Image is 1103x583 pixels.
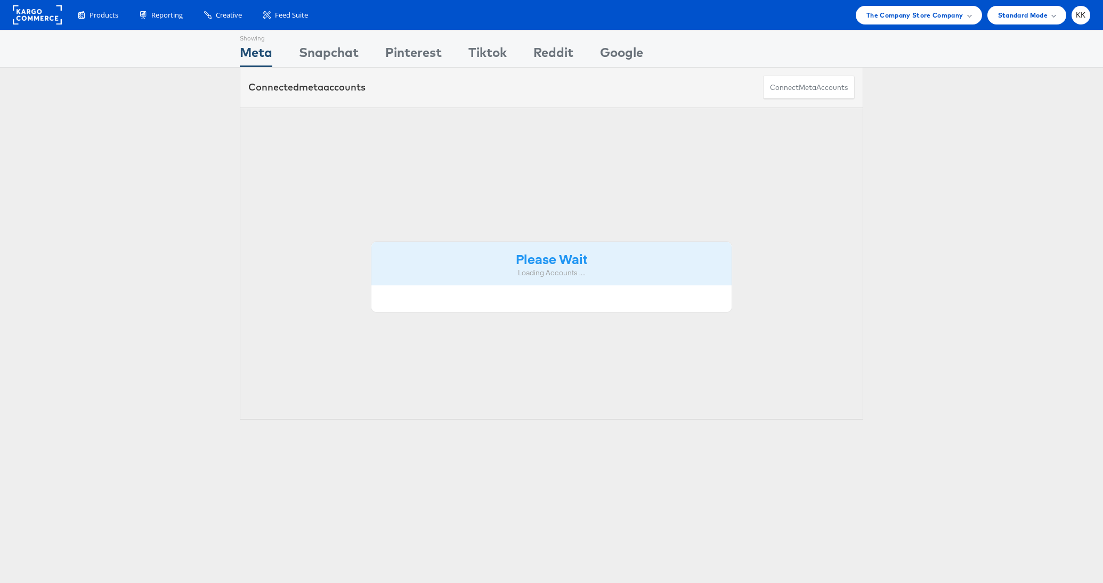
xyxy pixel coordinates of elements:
span: meta [799,83,816,93]
div: Google [600,43,643,67]
span: Feed Suite [275,10,308,20]
span: Reporting [151,10,183,20]
span: meta [299,81,323,93]
div: Tiktok [468,43,507,67]
span: KK [1076,12,1086,19]
div: Pinterest [385,43,442,67]
button: ConnectmetaAccounts [763,76,855,100]
div: Snapchat [299,43,359,67]
span: Creative [216,10,242,20]
div: Loading Accounts .... [379,268,724,278]
span: The Company Store Company [866,10,963,21]
div: Showing [240,30,272,43]
span: Standard Mode [998,10,1048,21]
span: Products [90,10,118,20]
strong: Please Wait [516,250,587,267]
div: Meta [240,43,272,67]
div: Connected accounts [248,80,366,94]
div: Reddit [533,43,573,67]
